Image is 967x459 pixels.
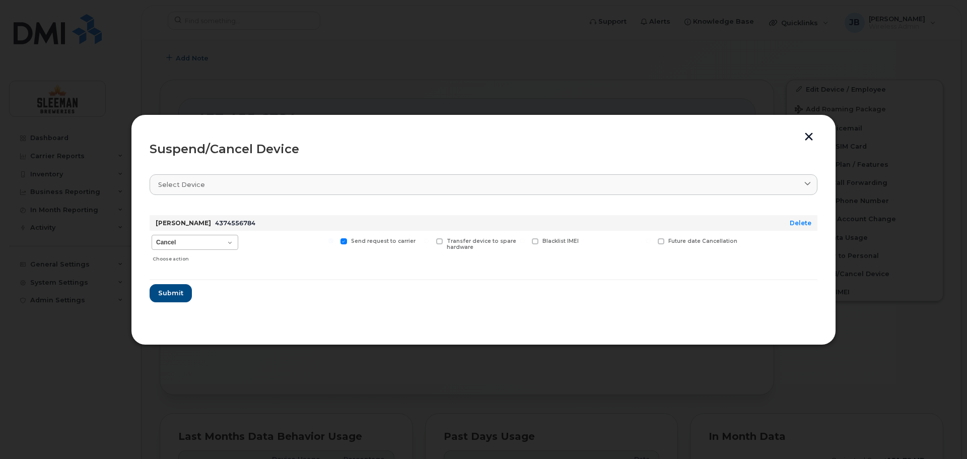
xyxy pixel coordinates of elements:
input: Future date Cancellation [646,238,651,243]
a: Select device [150,174,817,195]
input: Send request to carrier [328,238,333,243]
button: Submit [150,284,192,302]
a: Delete [790,219,811,227]
span: Transfer device to spare hardware [447,238,516,251]
span: Send request to carrier [351,238,416,244]
span: Submit [158,288,183,298]
input: Transfer device to spare hardware [424,238,429,243]
div: Choose action [153,251,238,263]
span: 4374556784 [215,219,255,227]
strong: [PERSON_NAME] [156,219,211,227]
span: Future date Cancellation [668,238,737,244]
span: Select device [158,180,205,189]
span: Blacklist IMEI [542,238,579,244]
div: Suspend/Cancel Device [150,143,817,155]
input: Blacklist IMEI [520,238,525,243]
